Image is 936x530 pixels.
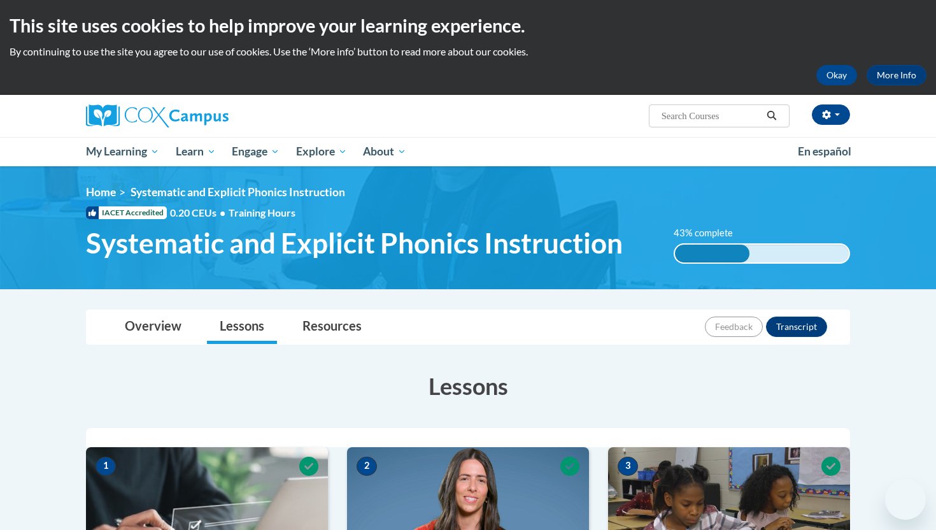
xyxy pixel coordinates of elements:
[229,206,295,218] span: Training Hours
[223,137,288,166] a: Engage
[112,310,194,344] a: Overview
[86,226,623,260] span: Systematic and Explicit Phonics Instruction
[176,144,216,159] span: Learn
[207,310,277,344] a: Lessons
[170,206,229,220] span: 0.20 CEUs
[816,65,857,85] button: Okay
[790,138,860,165] a: En español
[885,479,926,520] iframe: Button to launch messaging window
[762,108,781,124] button: Search
[798,145,851,158] span: En español
[660,108,762,124] input: Search Courses
[355,137,415,166] a: About
[78,137,167,166] a: My Learning
[86,104,229,127] img: Cox Campus
[86,185,116,199] a: Home
[86,104,328,127] a: Cox Campus
[812,104,850,125] button: Account Settings
[674,226,747,240] label: 43% complete
[766,317,827,337] button: Transcript
[86,144,159,159] span: My Learning
[220,206,225,218] span: •
[357,457,377,476] span: 2
[86,370,850,402] h3: Lessons
[131,185,345,199] span: Systematic and Explicit Phonics Instruction
[288,137,355,166] a: Explore
[10,45,926,59] p: By continuing to use the site you agree to our use of cookies. Use the ‘More info’ button to read...
[167,137,224,166] a: Learn
[296,144,347,159] span: Explore
[290,310,374,344] a: Resources
[792,448,818,474] iframe: Close message
[363,144,406,159] span: About
[232,144,280,159] span: Engage
[867,65,926,85] a: More Info
[67,137,869,166] div: Main menu
[96,457,116,476] span: 1
[618,457,638,476] span: 3
[10,13,926,38] h2: This site uses cookies to help improve your learning experience.
[675,245,750,262] div: 43% complete
[86,206,167,219] span: IACET Accredited
[705,317,763,337] button: Feedback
